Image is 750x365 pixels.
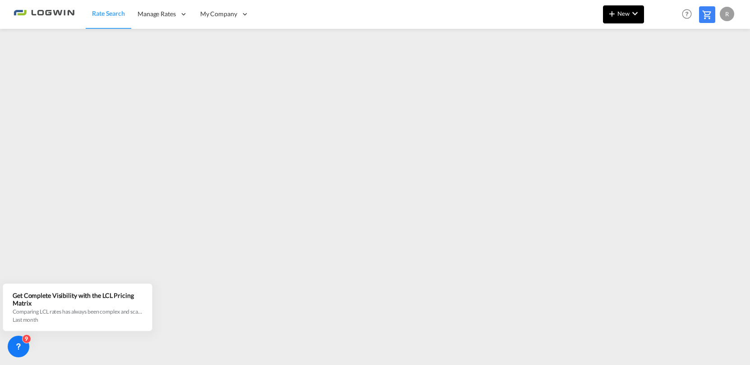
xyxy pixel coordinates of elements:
[720,7,734,21] div: R
[14,4,74,24] img: 2761ae10d95411efa20a1f5e0282d2d7.png
[630,8,640,19] md-icon: icon-chevron-down
[603,5,644,23] button: icon-plus 400-fgNewicon-chevron-down
[200,9,237,18] span: My Company
[607,8,617,19] md-icon: icon-plus 400-fg
[138,9,176,18] span: Manage Rates
[679,6,699,23] div: Help
[92,9,125,17] span: Rate Search
[607,10,640,17] span: New
[679,6,695,22] span: Help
